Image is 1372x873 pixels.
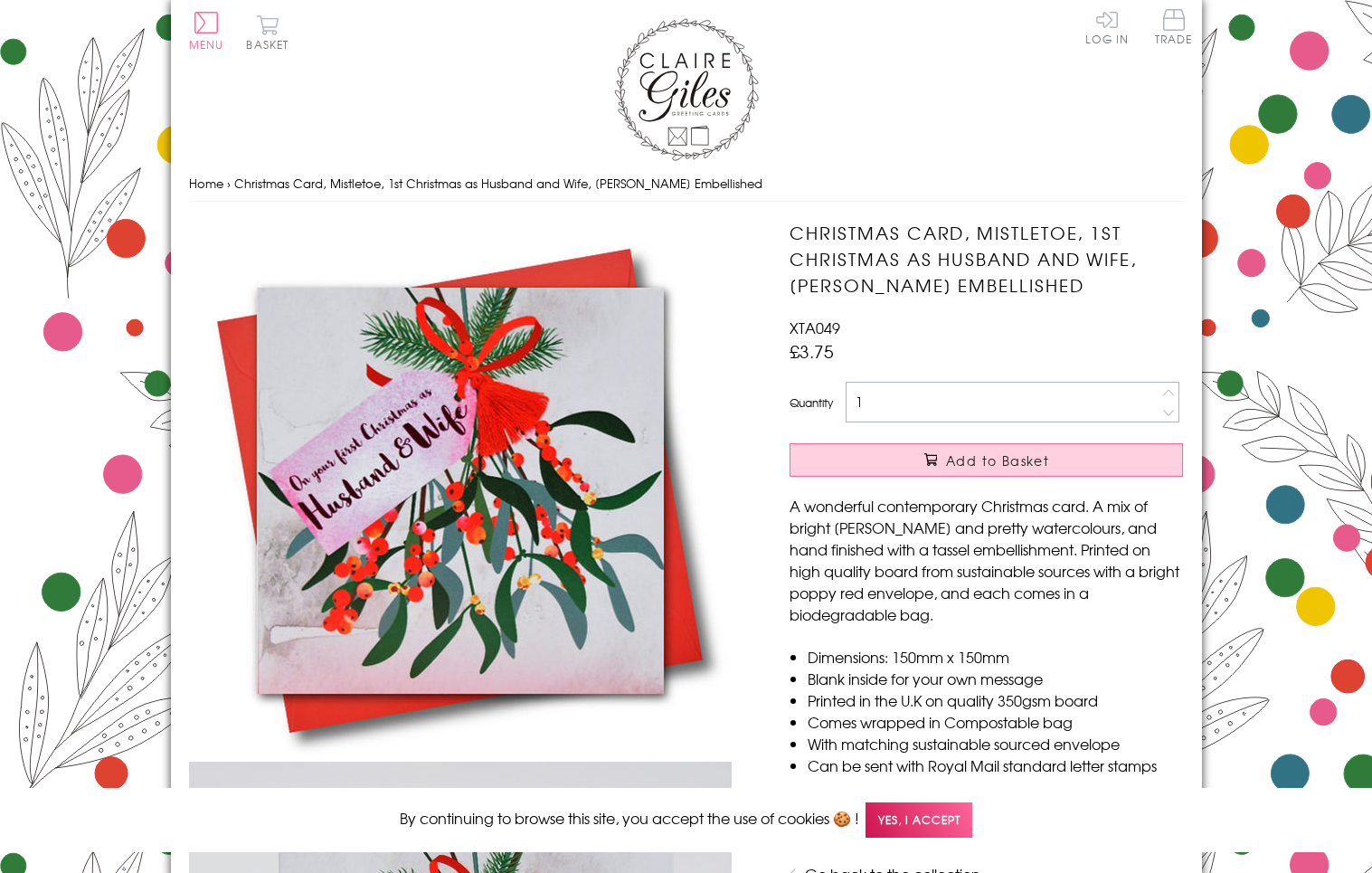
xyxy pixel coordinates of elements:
span: XTA049 [790,317,840,338]
li: Comes wrapped in Compostable bag [808,711,1183,733]
p: A wonderful contemporary Christmas card. A mix of bright [PERSON_NAME] and pretty watercolours, a... [790,495,1183,625]
img: Claire Giles Greetings Cards [614,18,759,161]
span: Trade [1155,9,1193,44]
a: Log In [1085,9,1129,44]
a: Home [189,175,223,192]
li: Dimensions: 150mm x 150mm [808,646,1183,668]
span: Add to Basket [946,451,1049,470]
span: Christmas Card, Mistletoe, 1st Christmas as Husband and Wife, [PERSON_NAME] Embellished [234,175,762,192]
li: Printed in the U.K on quality 350gsm board [808,689,1183,711]
span: Menu [189,36,224,52]
a: Trade [1155,9,1193,48]
span: Yes, I accept [866,802,972,838]
h1: Christmas Card, Mistletoe, 1st Christmas as Husband and Wife, [PERSON_NAME] Embellished [790,220,1183,298]
span: £3.75 [790,338,834,364]
nav: breadcrumbs [189,166,1184,203]
li: Can be sent with Royal Mail standard letter stamps [808,754,1183,776]
li: Blank inside for your own message [808,668,1183,689]
label: Quantity [790,394,833,411]
span: › [227,175,231,192]
button: Menu [189,12,224,50]
li: With matching sustainable sourced envelope [808,733,1183,754]
button: Add to Basket [790,443,1183,477]
img: Christmas Card, Mistletoe, 1st Christmas as Husband and Wife, Tassel Embellished [189,220,732,762]
button: Basket [243,14,293,50]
